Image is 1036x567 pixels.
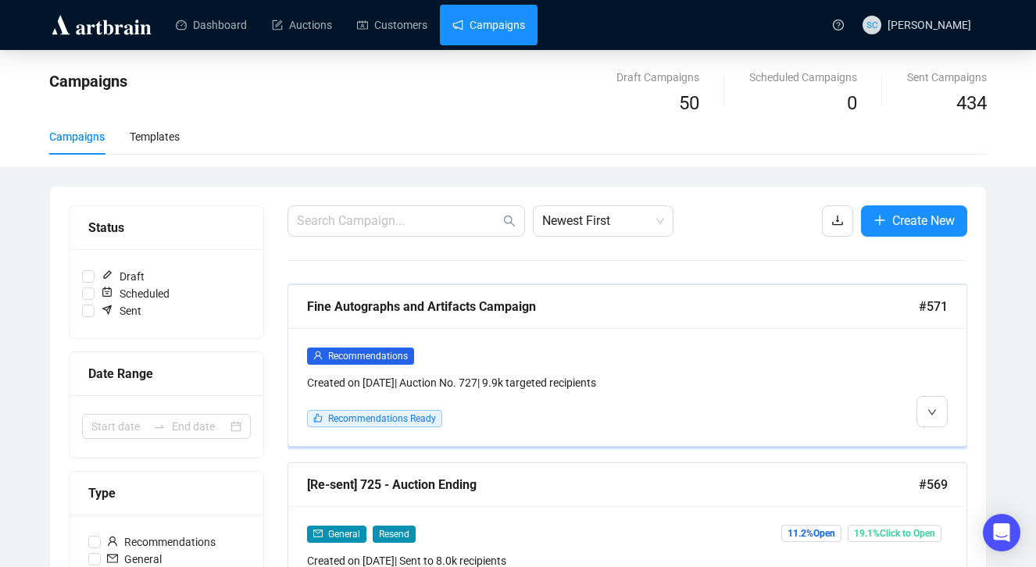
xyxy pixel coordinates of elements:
[313,413,323,423] span: like
[328,413,436,424] span: Recommendations Ready
[307,374,785,391] div: Created on [DATE] | Auction No. 727 | 9.9k targeted recipients
[956,92,987,114] span: 434
[866,17,877,32] span: SC
[49,128,105,145] div: Campaigns
[873,214,886,226] span: plus
[153,420,166,433] span: swap-right
[153,420,166,433] span: to
[616,69,699,86] div: Draft Campaigns
[503,215,516,227] span: search
[452,5,525,45] a: Campaigns
[272,5,332,45] a: Auctions
[357,5,427,45] a: Customers
[907,69,987,86] div: Sent Campaigns
[313,351,323,360] span: user
[101,533,222,551] span: Recommendations
[288,284,967,447] a: Fine Autographs and Artifacts Campaign#571userRecommendationsCreated on [DATE]| Auction No. 727| ...
[892,211,955,230] span: Create New
[88,218,245,237] div: Status
[172,418,227,435] input: End date
[95,268,151,285] span: Draft
[833,20,844,30] span: question-circle
[919,475,948,494] span: #569
[781,525,841,542] span: 11.2% Open
[749,69,857,86] div: Scheduled Campaigns
[373,526,416,543] span: Resend
[49,72,127,91] span: Campaigns
[861,205,967,237] button: Create New
[888,19,971,31] span: [PERSON_NAME]
[542,206,664,236] span: Newest First
[88,364,245,383] div: Date Range
[848,525,941,542] span: 19.1% Click to Open
[307,475,919,494] div: [Re-sent] 725 - Auction Ending
[313,529,323,538] span: mail
[49,12,154,37] img: logo
[919,297,948,316] span: #571
[328,529,360,540] span: General
[297,212,500,230] input: Search Campaign...
[130,128,180,145] div: Templates
[107,536,118,547] span: user
[91,418,147,435] input: Start date
[95,302,148,319] span: Sent
[847,92,857,114] span: 0
[307,297,919,316] div: Fine Autographs and Artifacts Campaign
[107,553,118,564] span: mail
[927,408,937,417] span: down
[95,285,176,302] span: Scheduled
[88,483,245,503] div: Type
[983,514,1020,551] div: Open Intercom Messenger
[831,214,844,226] span: download
[176,5,247,45] a: Dashboard
[679,92,699,114] span: 50
[328,351,408,362] span: Recommendations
